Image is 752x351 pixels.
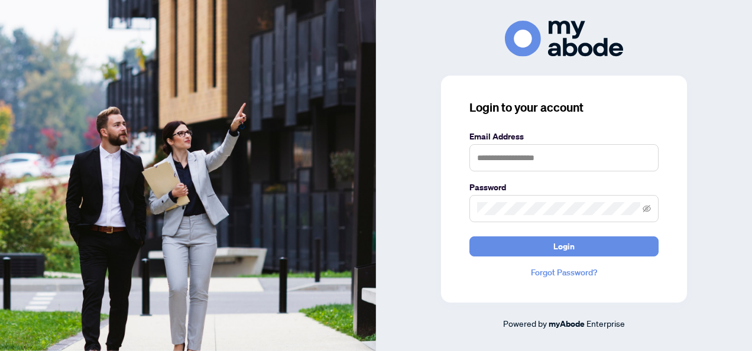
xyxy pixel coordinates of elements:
span: Login [553,237,575,256]
span: Enterprise [586,318,625,329]
button: Login [469,236,659,256]
span: Powered by [503,318,547,329]
label: Email Address [469,130,659,143]
label: Password [469,181,659,194]
a: myAbode [549,317,585,330]
span: eye-invisible [643,204,651,213]
a: Forgot Password? [469,266,659,279]
img: ma-logo [505,21,623,57]
h3: Login to your account [469,99,659,116]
